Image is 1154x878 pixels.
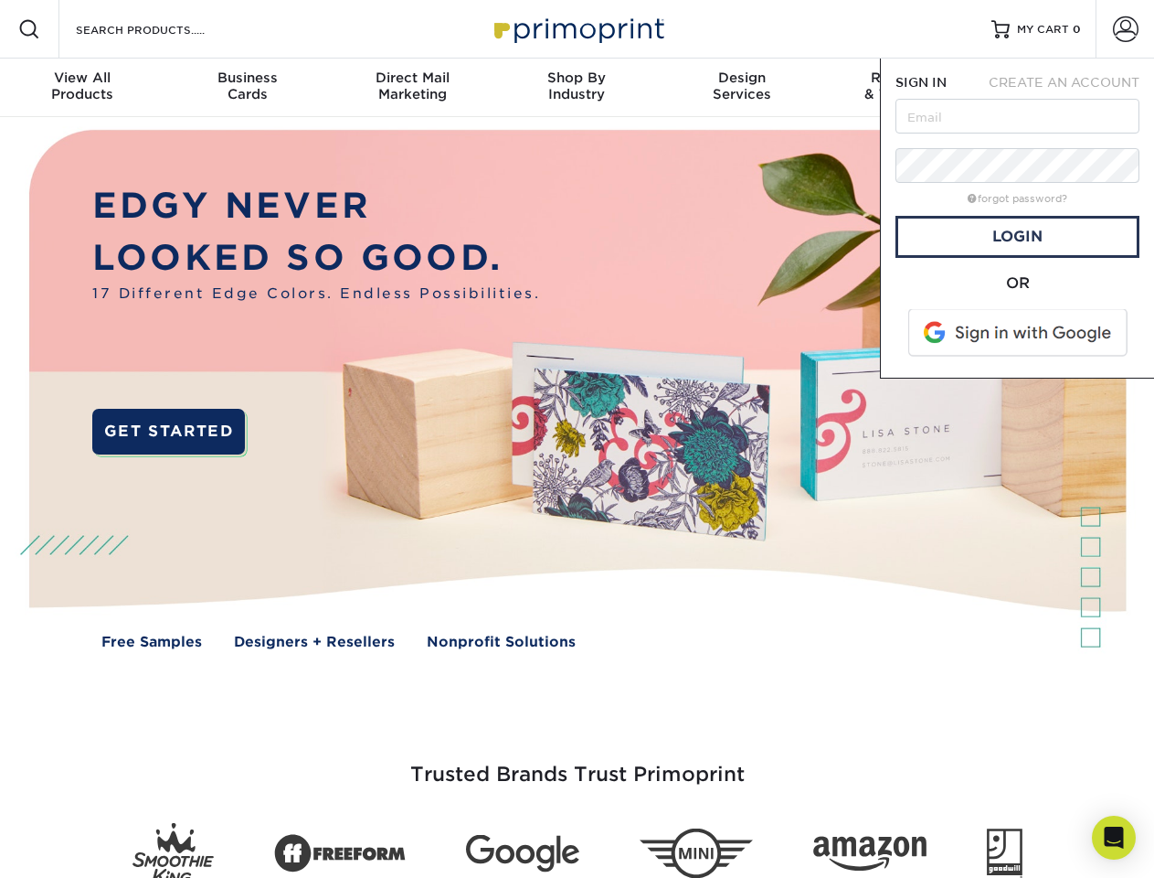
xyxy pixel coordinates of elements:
div: Cards [164,70,329,102]
span: SIGN IN [895,75,947,90]
div: Industry [494,70,659,102]
a: Shop ByIndustry [494,59,659,117]
span: Shop By [494,70,659,86]
a: forgot password? [968,193,1067,205]
a: Nonprofit Solutions [427,632,576,653]
div: Open Intercom Messenger [1092,816,1136,860]
a: Direct MailMarketing [330,59,494,117]
h3: Trusted Brands Trust Primoprint [43,719,1112,808]
span: Direct Mail [330,70,494,86]
div: Marketing [330,70,494,102]
span: Design [660,70,824,86]
a: DesignServices [660,59,824,117]
span: 0 [1073,23,1081,36]
span: CREATE AN ACCOUNT [989,75,1139,90]
span: Resources [824,70,989,86]
p: EDGY NEVER [92,180,540,232]
img: Google [466,835,579,873]
a: Free Samples [101,632,202,653]
a: Login [895,216,1139,258]
img: Amazon [813,837,926,872]
span: 17 Different Edge Colors. Endless Possibilities. [92,284,540,305]
input: SEARCH PRODUCTS..... [74,18,252,40]
span: MY CART [1017,22,1069,37]
img: Goodwill [987,829,1022,878]
a: Designers + Resellers [234,632,395,653]
div: OR [895,273,1139,294]
div: & Templates [824,70,989,102]
a: BusinessCards [164,59,329,117]
p: LOOKED SO GOOD. [92,232,540,284]
a: GET STARTED [92,409,245,455]
a: Resources& Templates [824,59,989,117]
img: Primoprint [486,9,669,48]
div: Services [660,70,824,102]
span: Business [164,70,329,86]
input: Email [895,99,1139,134]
